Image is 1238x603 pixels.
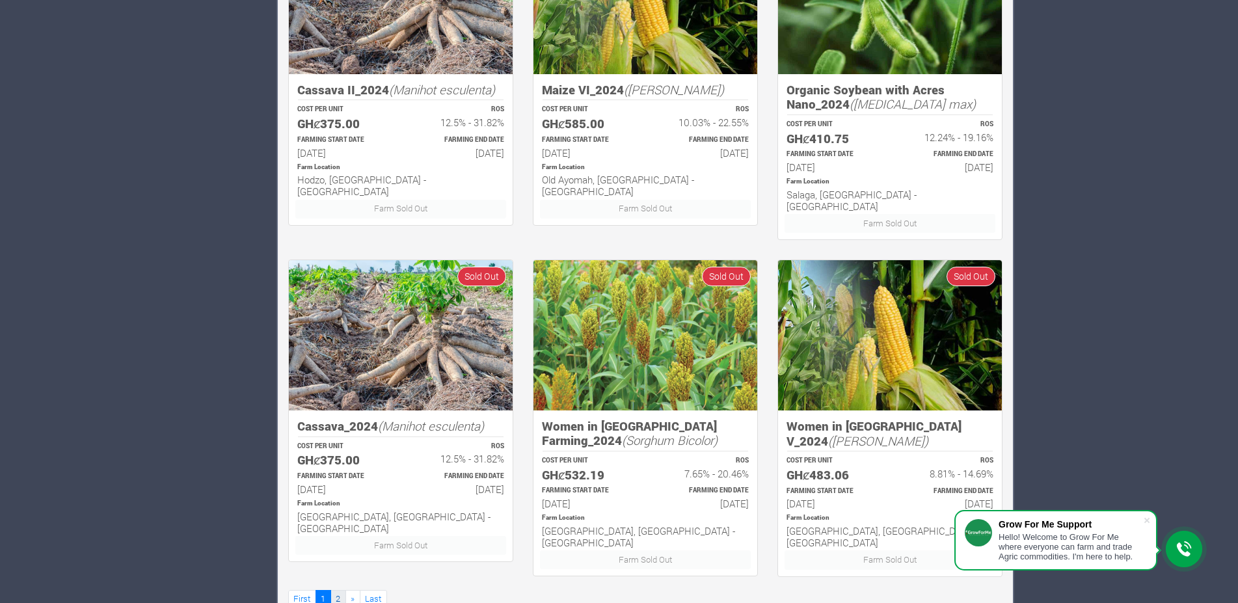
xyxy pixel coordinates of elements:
h5: GHȼ532.19 [542,468,634,483]
p: Location of Farm [297,163,504,172]
p: Estimated Farming End Date [412,472,504,481]
h5: Women in [GEOGRAPHIC_DATA] V_2024 [787,419,993,448]
p: ROS [902,120,993,129]
img: growforme image [778,260,1002,410]
h6: [GEOGRAPHIC_DATA], [GEOGRAPHIC_DATA] - [GEOGRAPHIC_DATA] [297,511,504,534]
h5: GHȼ375.00 [297,453,389,468]
p: Estimated Farming Start Date [297,472,389,481]
p: Location of Farm [787,513,993,523]
h6: [DATE] [902,161,993,173]
i: ([PERSON_NAME]) [624,81,724,98]
p: COST PER UNIT [297,442,389,451]
span: Sold Out [457,267,506,286]
p: Estimated Farming Start Date [787,487,878,496]
h5: GHȼ375.00 [297,116,389,131]
span: Sold Out [947,267,995,286]
div: Hello! Welcome to Grow For Me where everyone can farm and trade Agric commodities. I'm here to help. [999,532,1143,561]
i: ([MEDICAL_DATA] max) [850,96,976,112]
h6: [DATE] [297,483,389,495]
p: ROS [902,456,993,466]
h6: 12.5% - 31.82% [412,453,504,464]
h6: [DATE] [542,147,634,159]
p: ROS [412,442,504,451]
h5: Cassava_2024 [297,419,504,434]
p: Estimated Farming End Date [902,150,993,159]
i: ([PERSON_NAME]) [828,433,928,449]
p: Estimated Farming Start Date [542,135,634,145]
h6: [DATE] [412,147,504,159]
h5: GHȼ585.00 [542,116,634,131]
img: growforme image [533,260,757,410]
p: Estimated Farming End Date [657,486,749,496]
p: ROS [657,105,749,114]
p: COST PER UNIT [542,105,634,114]
h6: [DATE] [657,147,749,159]
p: Estimated Farming Start Date [787,150,878,159]
h6: [DATE] [787,161,878,173]
h6: Salaga, [GEOGRAPHIC_DATA] - [GEOGRAPHIC_DATA] [787,189,993,212]
h5: GHȼ483.06 [787,468,878,483]
p: Location of Farm [542,163,749,172]
p: Location of Farm [542,513,749,523]
p: COST PER UNIT [787,456,878,466]
img: growforme image [289,260,513,410]
h6: [DATE] [787,498,878,509]
h6: 12.24% - 19.16% [902,131,993,143]
h5: Organic Soybean with Acres Nano_2024 [787,83,993,112]
i: (Sorghum Bicolor) [622,432,718,448]
h6: Hodzo, [GEOGRAPHIC_DATA] - [GEOGRAPHIC_DATA] [297,174,504,197]
p: Location of Farm [787,177,993,187]
p: COST PER UNIT [787,120,878,129]
h6: 12.5% - 31.82% [412,116,504,128]
p: Estimated Farming End Date [657,135,749,145]
h6: [DATE] [902,498,993,509]
p: Estimated Farming End Date [902,487,993,496]
p: Location of Farm [297,499,504,509]
h6: [DATE] [657,498,749,509]
h5: GHȼ410.75 [787,131,878,146]
p: ROS [657,456,749,466]
h6: 7.65% - 20.46% [657,468,749,479]
h6: [GEOGRAPHIC_DATA], [GEOGRAPHIC_DATA] - [GEOGRAPHIC_DATA] [787,525,993,548]
p: ROS [412,105,504,114]
p: Estimated Farming End Date [412,135,504,145]
h5: Women in [GEOGRAPHIC_DATA] Farming_2024 [542,419,749,448]
div: Grow For Me Support [999,519,1143,529]
h5: Maize VI_2024 [542,83,749,98]
h6: Old Ayomah, [GEOGRAPHIC_DATA] - [GEOGRAPHIC_DATA] [542,174,749,197]
h6: [DATE] [542,498,634,509]
h6: 8.81% - 14.69% [902,468,993,479]
h5: Cassava II_2024 [297,83,504,98]
p: COST PER UNIT [297,105,389,114]
i: (Manihot esculenta) [378,418,484,434]
h6: [DATE] [412,483,504,495]
p: Estimated Farming Start Date [542,486,634,496]
span: Sold Out [702,267,751,286]
h6: [DATE] [297,147,389,159]
p: Estimated Farming Start Date [297,135,389,145]
i: (Manihot esculenta) [389,81,495,98]
p: COST PER UNIT [542,456,634,466]
h6: [GEOGRAPHIC_DATA], [GEOGRAPHIC_DATA] - [GEOGRAPHIC_DATA] [542,525,749,548]
h6: 10.03% - 22.55% [657,116,749,128]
